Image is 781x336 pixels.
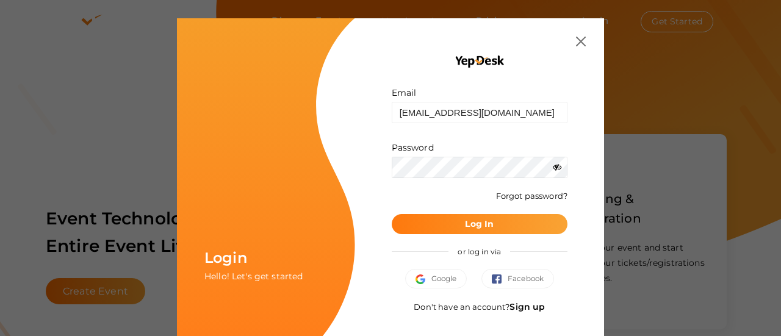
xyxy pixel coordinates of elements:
[481,269,554,288] button: Facebook
[414,302,545,312] span: Don't have an account?
[392,102,567,123] input: ex: some@example.com
[416,274,431,284] img: google.svg
[448,238,510,265] span: or log in via
[492,274,508,284] img: facebook.svg
[392,214,567,234] button: Log In
[204,249,247,266] span: Login
[392,141,434,154] label: Password
[416,273,457,285] span: Google
[392,87,417,99] label: Email
[576,37,586,46] img: close.svg
[204,271,303,282] span: Hello! Let's get started
[509,301,545,312] a: Sign up
[496,191,567,201] a: Forgot password?
[492,273,544,285] span: Facebook
[405,269,467,288] button: Google
[465,218,494,229] b: Log In
[454,55,505,68] img: YEP_black_cropped.png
